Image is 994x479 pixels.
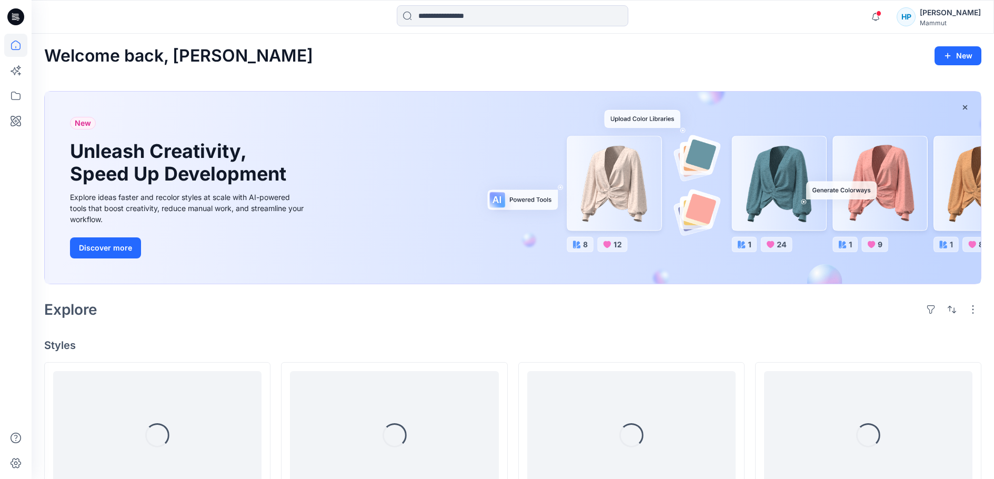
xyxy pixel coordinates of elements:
[70,192,307,225] div: Explore ideas faster and recolor styles at scale with AI-powered tools that boost creativity, red...
[44,301,97,318] h2: Explore
[935,46,981,65] button: New
[920,19,981,27] div: Mammut
[70,237,307,258] a: Discover more
[70,140,291,185] h1: Unleash Creativity, Speed Up Development
[897,7,916,26] div: HP
[75,117,91,129] span: New
[920,6,981,19] div: [PERSON_NAME]
[44,339,981,352] h4: Styles
[44,46,313,66] h2: Welcome back, [PERSON_NAME]
[70,237,141,258] button: Discover more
